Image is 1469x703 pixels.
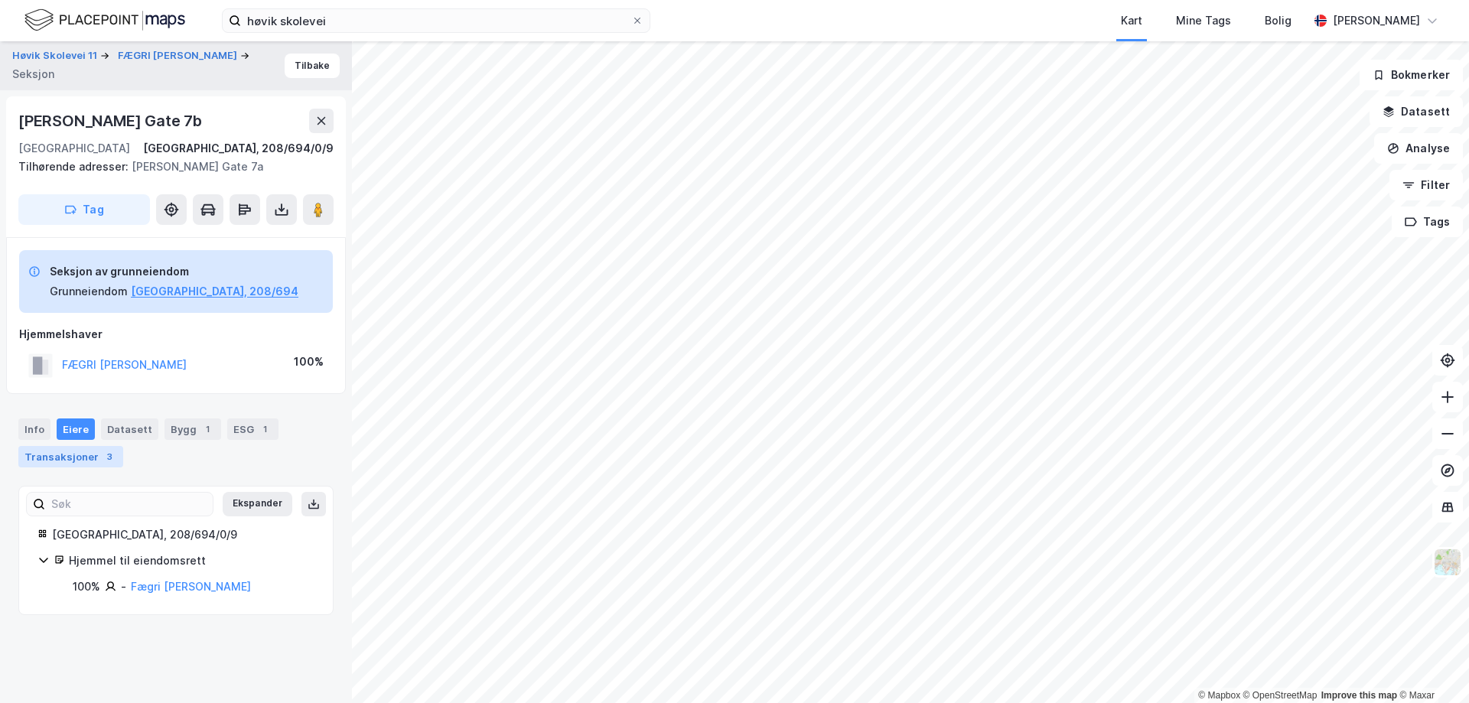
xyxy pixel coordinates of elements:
div: [GEOGRAPHIC_DATA] [18,139,130,158]
button: Ekspander [223,492,292,516]
a: Improve this map [1321,690,1397,701]
button: Tags [1392,207,1463,237]
button: Filter [1389,170,1463,200]
input: Søk på adresse, matrikkel, gårdeiere, leietakere eller personer [241,9,631,32]
div: Bolig [1265,11,1291,30]
button: FÆGRI [PERSON_NAME] [118,48,240,63]
span: Tilhørende adresser: [18,160,132,173]
a: Fægri [PERSON_NAME] [131,580,251,593]
button: Tilbake [285,54,340,78]
div: Transaksjoner [18,446,123,467]
div: Mine Tags [1176,11,1231,30]
img: Z [1433,548,1462,577]
div: [PERSON_NAME] Gate 7a [18,158,321,176]
button: Tag [18,194,150,225]
div: [PERSON_NAME] Gate 7b [18,109,205,133]
button: Bokmerker [1360,60,1463,90]
iframe: Chat Widget [1392,630,1469,703]
div: Bygg [164,418,221,440]
div: Datasett [101,418,158,440]
div: ESG [227,418,278,440]
div: Kontrollprogram for chat [1392,630,1469,703]
div: 100% [294,353,324,371]
button: Datasett [1370,96,1463,127]
button: [GEOGRAPHIC_DATA], 208/694 [131,282,298,301]
div: Info [18,418,50,440]
div: Seksjon av grunneiendom [50,262,298,281]
div: Kart [1121,11,1142,30]
div: 1 [257,421,272,437]
div: Grunneiendom [50,282,128,301]
div: [GEOGRAPHIC_DATA], 208/694/0/9 [52,526,314,544]
a: OpenStreetMap [1243,690,1318,701]
div: 3 [102,449,117,464]
button: Høvik Skolevei 11 [12,48,100,63]
input: Søk [45,493,213,516]
div: [GEOGRAPHIC_DATA], 208/694/0/9 [143,139,334,158]
img: logo.f888ab2527a4732fd821a326f86c7f29.svg [24,7,185,34]
div: 100% [73,578,100,596]
div: [PERSON_NAME] [1333,11,1420,30]
div: Eiere [57,418,95,440]
div: 1 [200,421,215,437]
div: Hjemmel til eiendomsrett [69,552,314,570]
a: Mapbox [1198,690,1240,701]
div: - [121,578,126,596]
div: Seksjon [12,65,54,83]
div: Hjemmelshaver [19,325,333,343]
button: Analyse [1374,133,1463,164]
